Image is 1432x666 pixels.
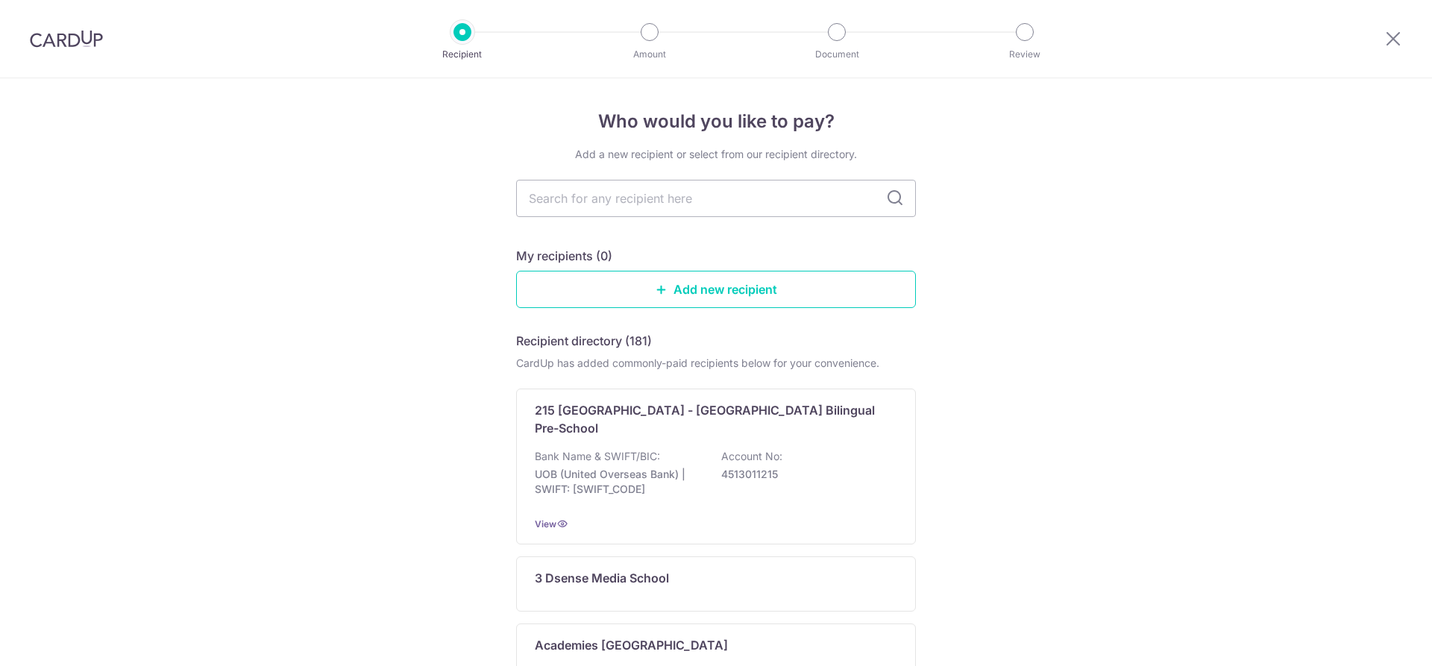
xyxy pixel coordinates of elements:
div: CardUp has added commonly-paid recipients below for your convenience. [516,356,916,371]
a: View [535,518,556,530]
p: Document [782,47,892,62]
h5: My recipients (0) [516,247,612,265]
a: Add new recipient [516,271,916,308]
h4: Who would you like to pay? [516,108,916,135]
h5: Recipient directory (181) [516,332,652,350]
input: Search for any recipient here [516,180,916,217]
p: Review [970,47,1080,62]
p: Bank Name & SWIFT/BIC: [535,449,660,464]
p: 215 [GEOGRAPHIC_DATA] - [GEOGRAPHIC_DATA] Bilingual Pre-School [535,401,879,437]
p: Recipient [407,47,518,62]
div: Add a new recipient or select from our recipient directory. [516,147,916,162]
p: Academies [GEOGRAPHIC_DATA] [535,636,728,654]
p: UOB (United Overseas Bank) | SWIFT: [SWIFT_CODE] [535,467,702,497]
p: Account No: [721,449,782,464]
img: CardUp [30,30,103,48]
p: 4513011215 [721,467,888,482]
p: 3 Dsense Media School [535,569,669,587]
p: Amount [594,47,705,62]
